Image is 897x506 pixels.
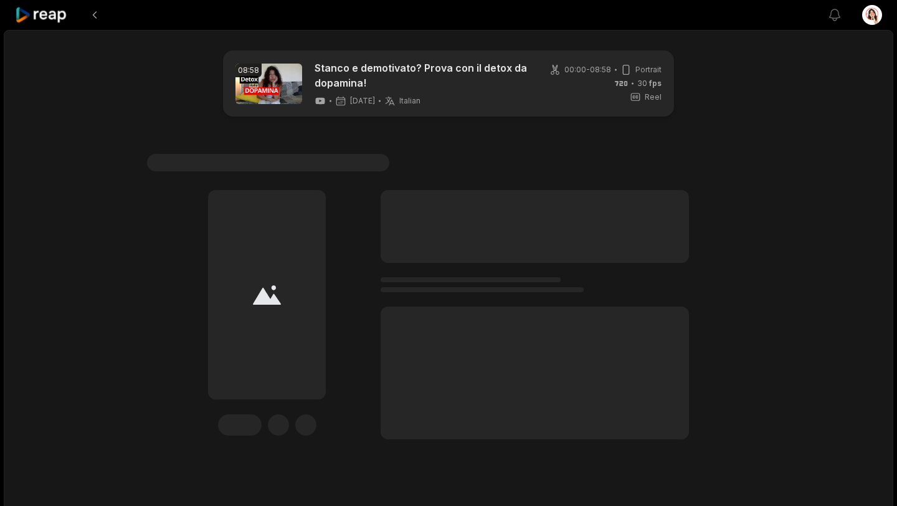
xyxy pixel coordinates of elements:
span: #1 Lorem ipsum dolor sit amet consecteturs [147,154,389,171]
span: Reel [645,92,662,103]
span: [DATE] [350,96,375,106]
a: Stanco e demotivato? Prova con il detox da dopamina! [315,60,529,90]
span: Portrait [635,64,662,75]
div: Edit [218,414,262,436]
span: 00:00 - 08:58 [564,64,611,75]
span: 30 [637,78,662,89]
span: Italian [399,96,420,106]
span: fps [649,79,662,88]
